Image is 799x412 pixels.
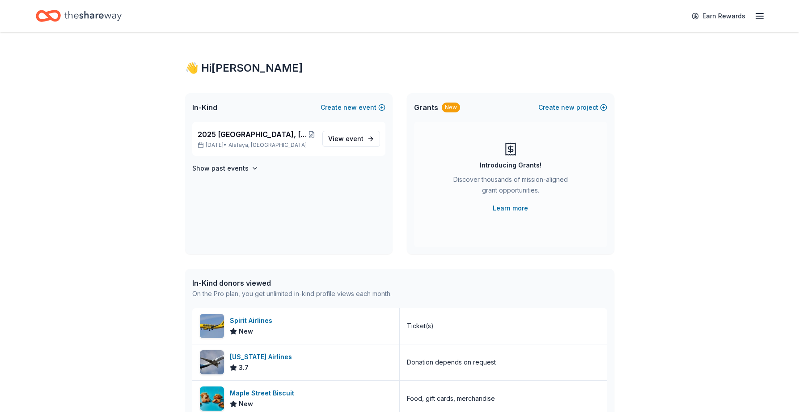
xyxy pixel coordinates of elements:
div: Introducing Grants! [480,160,541,171]
span: 3.7 [239,362,249,373]
div: Maple Street Biscuit [230,388,298,399]
div: 👋 Hi [PERSON_NAME] [185,61,614,75]
span: Alafaya, [GEOGRAPHIC_DATA] [228,142,307,149]
img: Image for Maple Street Biscuit [200,386,224,411]
div: Spirit Airlines [230,315,276,326]
span: New [239,326,253,337]
a: Earn Rewards [686,8,751,24]
button: Createnewproject [538,102,607,113]
div: In-Kind donors viewed [192,278,392,288]
div: Donation depends on request [407,357,496,368]
img: Image for Alaska Airlines [200,350,224,374]
span: View [328,133,364,144]
span: new [561,102,575,113]
button: Createnewevent [321,102,385,113]
a: View event [322,131,380,147]
img: Image for Spirit Airlines [200,314,224,338]
p: [DATE] • [198,142,315,149]
span: 2025 [GEOGRAPHIC_DATA], [GEOGRAPHIC_DATA] 449th Bomb Group WWII Reunion [198,129,308,140]
div: New [442,103,460,112]
span: Grants [414,102,438,113]
span: new [343,102,357,113]
div: On the Pro plan, you get unlimited in-kind profile views each month. [192,288,392,299]
span: New [239,399,253,409]
a: Home [36,5,122,26]
div: [US_STATE] Airlines [230,352,296,362]
span: In-Kind [192,102,217,113]
div: Food, gift cards, merchandise [407,393,495,404]
a: Learn more [493,203,528,214]
div: Discover thousands of mission-aligned grant opportunities. [450,174,571,199]
button: Show past events [192,163,258,174]
h4: Show past events [192,163,249,174]
span: event [346,135,364,142]
div: Ticket(s) [407,321,434,331]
